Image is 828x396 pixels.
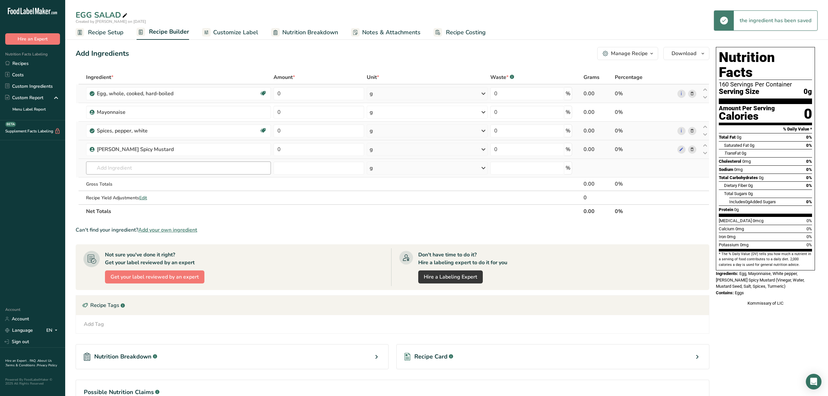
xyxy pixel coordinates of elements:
span: Recipe Builder [149,27,189,36]
span: Contains: [716,290,734,295]
a: i [677,127,686,135]
span: 0% [806,167,812,172]
button: Download [663,47,709,60]
span: 0g [748,191,753,196]
a: Hire a Labeling Expert [418,270,483,283]
span: Download [672,50,696,57]
span: 0g [745,199,750,204]
div: Recipe Yield Adjustments [86,194,271,201]
div: Egg, whole, cooked, hard-boiled [97,90,178,98]
th: 0% [614,204,676,218]
a: FAQ . [30,358,37,363]
a: i [677,90,686,98]
span: Percentage [615,73,643,81]
div: 160 Servings Per Container [719,81,812,88]
div: 0% [615,127,674,135]
span: 0mg [727,234,735,239]
span: Notes & Attachments [362,28,421,37]
span: 0mcg [753,218,763,223]
span: Eggs [735,290,744,295]
div: Amount Per Serving [719,105,775,112]
a: Nutrition Breakdown [271,25,338,40]
span: Edit [139,195,147,201]
a: Privacy Policy [37,363,57,368]
span: Recipe Card [414,352,448,361]
div: 0.00 [584,145,612,153]
a: Recipe Costing [434,25,486,40]
span: Calcium [719,226,734,231]
a: Terms & Conditions . [6,363,37,368]
span: Ingredients: [716,271,738,276]
a: Notes & Attachments [351,25,421,40]
span: Get your label reviewed by an expert [111,273,199,281]
div: g [370,127,373,135]
div: EGG SALAD [76,9,129,21]
span: Cholesterol [719,159,741,164]
span: 0g [804,88,812,96]
span: 0g [734,207,739,212]
span: 0% [806,175,812,180]
i: Trans [724,151,735,156]
span: 0% [806,159,812,164]
span: 0% [806,183,812,188]
div: Waste [490,73,514,81]
span: Nutrition Breakdown [94,352,152,361]
div: the ingredient has been saved [734,11,817,30]
section: % Daily Value * [719,125,812,133]
div: Recipe Tags [76,296,709,315]
span: Ingredient [86,73,113,81]
div: Gross Totals [86,181,271,188]
div: Custom Report [5,94,43,101]
div: Mayonnaise [97,108,178,116]
div: 0% [615,108,674,116]
span: Recipe Costing [446,28,486,37]
span: 0% [806,135,812,140]
div: 0% [615,180,674,188]
div: 0% [615,90,674,98]
span: Fat [724,151,741,156]
div: 0.00 [584,90,612,98]
span: 0% [806,234,812,239]
button: Manage Recipe [597,47,658,60]
span: 0% [806,143,812,148]
span: Iron [719,234,726,239]
h1: Nutrition Facts [719,50,812,80]
span: 0mg [740,242,748,247]
div: Add Ingredients [76,48,129,59]
div: 0 [584,194,612,202]
span: Unit [367,73,379,81]
div: Kommissary of LIC [716,300,815,307]
div: 0.00 [584,180,612,188]
th: Net Totals [85,204,582,218]
span: Serving Size [719,88,759,96]
div: Can't find your ingredient? [76,226,709,234]
button: Hire an Expert [5,33,60,45]
th: 0.00 [582,204,614,218]
span: Customize Label [213,28,258,37]
span: [MEDICAL_DATA] [719,218,752,223]
a: Recipe Setup [76,25,124,40]
span: 0g [737,135,741,140]
span: Add your own ingredient [138,226,197,234]
div: Spices, pepper, white [97,127,178,135]
span: 0mg [735,226,744,231]
span: Includes Added Sugars [729,199,776,204]
div: Open Intercom Messenger [806,374,821,389]
span: Sodium [719,167,733,172]
div: 0% [615,145,674,153]
div: g [370,108,373,116]
div: g [370,145,373,153]
div: g [370,90,373,98]
span: Potassium [719,242,739,247]
span: 0mg [734,167,743,172]
div: 0.00 [584,127,612,135]
span: Created by [PERSON_NAME] on [DATE] [76,19,146,24]
div: g [370,164,373,172]
span: Total Sugars [724,191,747,196]
a: About Us . [5,358,52,368]
div: Powered By FoodLabelMaker © 2025 All Rights Reserved [5,378,60,386]
button: Get your label reviewed by an expert [105,270,204,283]
span: Dietary Fiber [724,183,747,188]
span: 0g [759,175,763,180]
span: Nutrition Breakdown [282,28,338,37]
